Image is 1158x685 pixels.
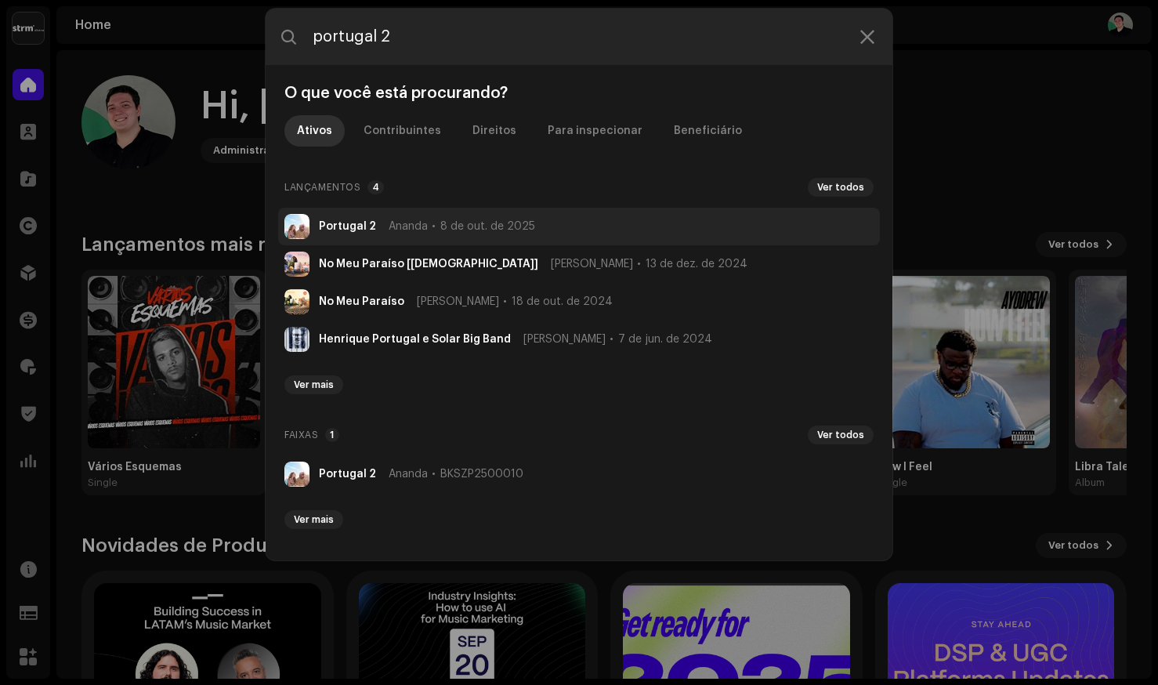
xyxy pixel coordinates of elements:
[512,295,613,308] span: 18 de out. de 2024
[472,115,516,147] div: Direitos
[278,84,880,103] div: O que você está procurando?
[319,468,376,480] strong: Portugal 2
[364,115,441,147] div: Contribuintes
[284,289,309,314] img: dc25fdf2-5070-4649-9da8-c8c0d97ba97f
[294,379,334,391] span: Ver mais
[646,258,747,270] span: 13 de dez. de 2024
[284,462,309,487] img: c20f7975-a428-47cb-aa34-5483be59654a
[284,252,309,277] img: 22dc5edd-a407-48ff-9b66-a5ca5f641710
[319,220,376,233] strong: Portugal 2
[325,428,339,442] p-badge: 1
[284,426,319,444] span: Faixas
[284,327,309,352] img: 8c4025c0-5d4a-4b94-89c0-275fd09ec0e9
[294,513,334,526] span: Ver mais
[548,115,642,147] div: Para inspecionar
[440,468,523,480] span: BKSZP2500010
[266,9,892,65] input: Pesquisa
[674,115,742,147] div: Beneficiário
[817,181,864,194] span: Ver todos
[523,333,606,346] span: [PERSON_NAME]
[284,375,343,394] button: Ver mais
[367,180,384,194] p-badge: 4
[389,220,428,233] span: Ananda
[817,429,864,441] span: Ver todos
[284,510,343,529] button: Ver mais
[618,333,712,346] span: 7 de jun. de 2024
[808,426,874,444] button: Ver todos
[284,178,361,197] span: Lançamentos
[319,258,538,270] strong: No Meu Paraíso [[DEMOGRAPHIC_DATA]]
[297,115,332,147] div: Ativos
[284,214,309,239] img: c20f7975-a428-47cb-aa34-5483be59654a
[417,295,499,308] span: [PERSON_NAME]
[551,258,633,270] span: [PERSON_NAME]
[389,468,428,480] span: Ananda
[319,295,404,308] strong: No Meu Paraíso
[808,178,874,197] button: Ver todos
[319,333,511,346] strong: Henrique Portugal e Solar Big Band
[440,220,535,233] span: 8 de out. de 2025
